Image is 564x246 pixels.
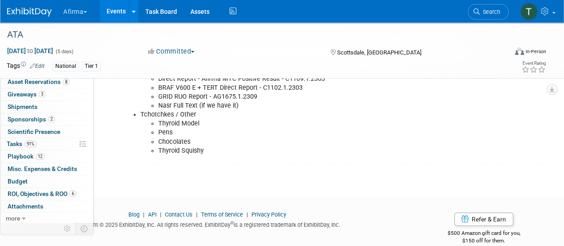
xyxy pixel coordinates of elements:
[8,153,45,160] span: Playbook
[337,49,421,56] span: Scottsdale, [GEOGRAPHIC_DATA]
[39,91,45,97] span: 3
[158,128,454,137] li: Pens ​
[4,27,500,43] div: ATA
[0,138,93,150] a: Tasks91%
[158,146,454,155] li: Thyroid Squishy
[128,211,140,218] a: Blog
[0,101,93,113] a: Shipments
[55,49,74,54] span: (5 days)
[158,83,454,92] li: BRAF V600 E + TERT Direct Report​ - C1102.1.2303
[468,4,509,20] a: Search
[82,62,101,71] div: Tier 1
[145,47,198,56] button: Committed
[8,116,55,123] span: Sponsorships
[480,8,500,15] span: Search
[148,211,156,218] a: API
[158,92,454,101] li: GRID RUO Report - AG1675.1.2309
[0,88,93,100] a: Giveaways3
[8,165,77,172] span: Misc. Expenses & Credits
[244,211,250,218] span: |
[8,78,70,85] span: Asset Reservations
[421,224,546,244] div: $500 Amazon gift card for you,
[26,47,34,54] span: to
[36,153,45,160] span: 12
[158,101,454,110] li: Nasr Full Text (if we have it)
[0,188,93,200] a: ROI, Objectives & ROO6
[231,221,234,225] sup: ®
[525,48,546,55] div: In-Person
[158,119,454,128] li: Thyroid Model​
[8,91,45,98] span: Giveaways
[515,48,524,55] img: Format-Inperson.png
[0,126,93,138] a: Scientific Presence
[8,103,37,110] span: Shipments
[0,76,93,88] a: Asset Reservations8
[8,203,43,210] span: Attachments
[7,61,45,71] td: Tags
[141,211,147,218] span: |
[7,219,408,229] div: Copyright © 2025 ExhibitDay, Inc. All rights reserved. ExhibitDay is a registered trademark of Ex...
[63,79,70,85] span: 8
[520,3,537,20] img: Taylor Sebesta
[454,213,513,226] a: Refer & Earn
[7,47,54,55] span: [DATE] [DATE]
[70,190,76,197] span: 6
[194,211,200,218] span: |
[0,150,93,163] a: Playbook12
[0,175,93,188] a: Budget
[251,211,286,218] a: Privacy Policy
[158,75,454,83] li: Direct Report - Afirma MTC Positive Result - C1109.1.2303
[522,61,546,66] div: Event Rating
[60,223,75,234] td: Personalize Event Tab Strip
[158,138,454,146] li: Chocolates ​
[0,200,93,213] a: Attachments
[8,128,60,135] span: Scientific Presence
[8,190,76,197] span: ROI, Objectives & ROO
[8,178,28,185] span: Budget
[6,215,20,222] span: more
[30,63,45,69] a: Edit
[53,62,79,71] div: National
[7,8,52,17] img: ExhibitDay
[201,211,243,218] a: Terms of Service
[158,211,164,218] span: |
[467,46,546,60] div: Event Format
[0,113,93,125] a: Sponsorships2
[75,223,94,234] td: Toggle Event Tabs
[421,237,546,245] div: $150 off for them.
[165,211,193,218] a: Contact Us
[0,163,93,175] a: Misc. Expenses & Credits
[7,140,37,147] span: Tasks
[0,213,93,225] a: more
[25,141,37,147] span: 91%
[140,110,454,119] li: Tchotchkes / Other
[48,116,55,122] span: 2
